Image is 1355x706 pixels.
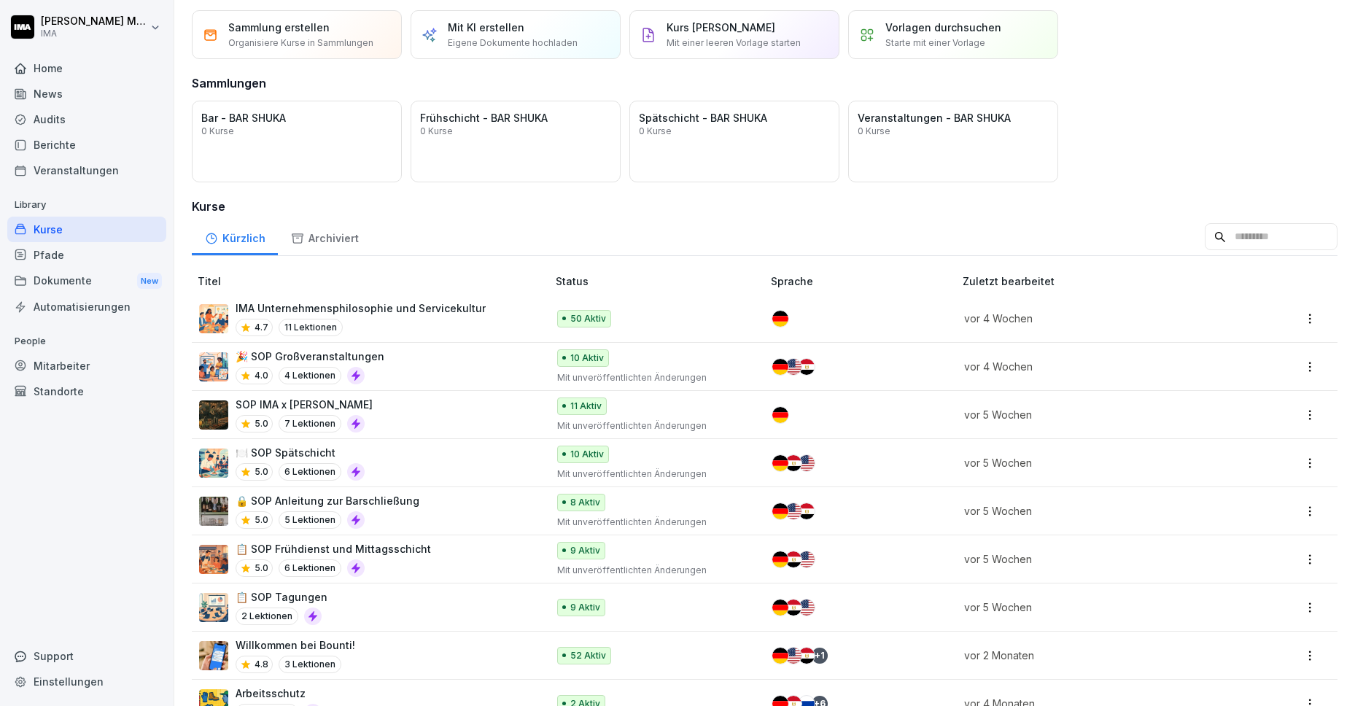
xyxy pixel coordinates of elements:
p: 📋 SOP Tagungen [236,589,327,605]
p: 6 Lektionen [279,559,341,577]
img: wfw88jedki47um4uz39aslos.png [199,497,228,526]
p: 4.8 [255,658,268,671]
p: Kurs [PERSON_NAME] [667,20,775,35]
img: de.svg [772,600,788,616]
img: kzsvenh8ofcu3ay3unzulj3q.png [199,593,228,622]
a: Berichte [7,132,166,158]
p: 50 Aktiv [570,312,606,325]
img: de.svg [772,648,788,664]
p: IMA [41,28,147,39]
p: 5 Lektionen [279,511,341,529]
p: 5.0 [255,417,268,430]
p: Vorlagen durchsuchen [885,20,1001,35]
img: at5slp6j12qyuqoxjxa0qgc6.png [199,400,228,430]
p: Library [7,193,166,217]
p: 🍽️ SOP Spätschicht [236,445,365,460]
p: Arbeitsschutz [236,686,322,701]
a: Veranstaltungen - BAR SHUKA0 Kurse [848,101,1058,182]
div: + 1 [812,648,828,664]
img: us.svg [799,600,815,616]
p: 🔒 SOP Anleitung zur Barschließung [236,493,419,508]
p: Willkommen bei Bounti! [236,637,355,653]
p: 8 Aktiv [570,496,600,509]
p: 9 Aktiv [570,601,600,614]
img: us.svg [785,648,801,664]
p: 2 Lektionen [236,608,298,625]
p: Organisiere Kurse in Sammlungen [228,36,373,50]
a: DokumenteNew [7,268,166,295]
p: Zuletzt bearbeitet [963,274,1242,289]
p: SOP IMA x [PERSON_NAME] [236,397,373,412]
a: Home [7,55,166,81]
p: 5.0 [255,562,268,575]
img: eg.svg [785,455,801,471]
p: Frühschicht - BAR SHUKA [420,110,611,125]
p: People [7,330,166,353]
img: eg.svg [799,503,815,519]
p: 4.0 [255,369,268,382]
p: 0 Kurse [420,127,453,136]
p: vor 4 Wochen [964,359,1224,374]
p: Mit unveröffentlichten Änderungen [557,468,748,481]
p: vor 5 Wochen [964,407,1224,422]
p: vor 5 Wochen [964,551,1224,567]
p: Mit unveröffentlichten Änderungen [557,564,748,577]
p: 0 Kurse [201,127,234,136]
img: k920q2kxqkpf9nh0exouj9ua.png [199,352,228,381]
a: Mitarbeiter [7,353,166,379]
p: 9 Aktiv [570,544,600,557]
a: Kurse [7,217,166,242]
a: Kürzlich [192,218,278,255]
p: Mit KI erstellen [448,20,524,35]
a: Archiviert [278,218,371,255]
a: Frühschicht - BAR SHUKA0 Kurse [411,101,621,182]
p: Sammlung erstellen [228,20,330,35]
p: vor 4 Wochen [964,311,1224,326]
img: de.svg [772,551,788,567]
p: Status [556,274,765,289]
p: [PERSON_NAME] Milanovska [41,15,147,28]
img: de.svg [772,407,788,423]
p: Spätschicht - BAR SHUKA [639,110,830,125]
div: Standorte [7,379,166,404]
p: 📋 SOP Frühdienst und Mittagsschicht [236,541,431,556]
div: Audits [7,106,166,132]
div: Einstellungen [7,669,166,694]
p: Mit unveröffentlichten Änderungen [557,516,748,529]
a: Veranstaltungen [7,158,166,183]
a: Pfade [7,242,166,268]
img: lurx7vxudq7pdbumgl6aj25f.png [199,449,228,478]
p: Mit unveröffentlichten Änderungen [557,419,748,432]
img: us.svg [785,359,801,375]
p: Sprache [771,274,957,289]
p: 7 Lektionen [279,415,341,432]
p: Mit unveröffentlichten Änderungen [557,371,748,384]
p: Veranstaltungen - BAR SHUKA [858,110,1049,125]
h3: Kurse [192,198,1337,215]
div: Dokumente [7,268,166,295]
a: News [7,81,166,106]
p: 52 Aktiv [570,649,606,662]
p: 5.0 [255,465,268,478]
img: eg.svg [785,600,801,616]
p: vor 5 Wochen [964,503,1224,519]
div: New [137,273,162,290]
a: Automatisierungen [7,294,166,319]
p: vor 5 Wochen [964,455,1224,470]
img: us.svg [799,455,815,471]
img: de.svg [772,359,788,375]
p: 🎉 SOP Großveranstaltungen [236,349,384,364]
p: Bar - BAR SHUKA [201,110,392,125]
a: Bar - BAR SHUKA0 Kurse [192,101,402,182]
img: de.svg [772,455,788,471]
img: us.svg [799,551,815,567]
p: Eigene Dokumente hochladen [448,36,578,50]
